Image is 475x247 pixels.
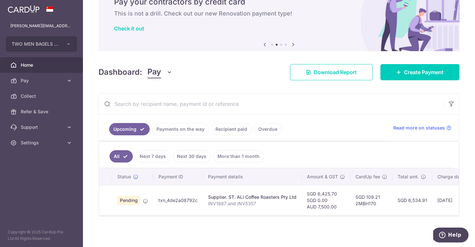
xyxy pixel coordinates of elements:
[21,140,64,146] span: Settings
[203,168,302,185] th: Payment details
[147,66,161,78] span: Pay
[208,200,296,207] p: INV1887 and INV5357
[433,228,469,244] iframe: Opens a widget where you can find more information
[109,123,150,135] a: Upcoming
[147,66,172,78] button: Pay
[437,174,464,180] span: Charge date
[380,64,459,80] a: Create Payment
[392,185,432,215] td: SGD 6,534.91
[355,174,380,180] span: CardUp fee
[98,66,142,78] h4: Dashboard:
[114,25,144,32] a: Check it out
[12,41,60,47] span: TWO MEN BAGELS (NOVENA) PTE. LTD.
[21,93,64,99] span: Collect
[21,77,64,84] span: Pay
[117,196,140,205] span: Pending
[135,150,170,163] a: Next 7 days
[393,125,451,131] a: Read more on statuses
[152,123,209,135] a: Payments on the way
[153,168,203,185] th: Payment ID
[173,150,211,163] a: Next 30 days
[21,124,64,130] span: Support
[254,123,282,135] a: Overdue
[153,185,203,215] td: txn_4de2a08792c
[6,36,77,52] button: TWO MEN BAGELS (NOVENA) PTE. LTD.
[10,23,73,29] p: [PERSON_NAME][EMAIL_ADDRESS][DOMAIN_NAME]
[290,64,373,80] a: Download Report
[110,150,133,163] a: All
[350,185,392,215] td: SGD 109.21 2MBH170
[117,174,131,180] span: Status
[99,94,444,114] input: Search by recipient name, payment id or reference
[211,123,251,135] a: Recipient paid
[398,174,419,180] span: Total amt.
[114,10,444,17] h6: This is not a drill. Check out our new Renovation payment type!
[404,68,444,76] span: Create Payment
[21,108,64,115] span: Refer & Save
[302,185,350,215] td: SGD 6,425.70 SGD 0.00 AUD 7,500.00
[307,174,338,180] span: Amount & GST
[314,68,357,76] span: Download Report
[213,150,264,163] a: More than 1 month
[393,125,445,131] span: Read more on statuses
[8,5,40,13] img: CardUp
[21,62,64,68] span: Home
[208,194,296,200] div: Supplier. ST. ALi Coffee Roasters Pty Ltd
